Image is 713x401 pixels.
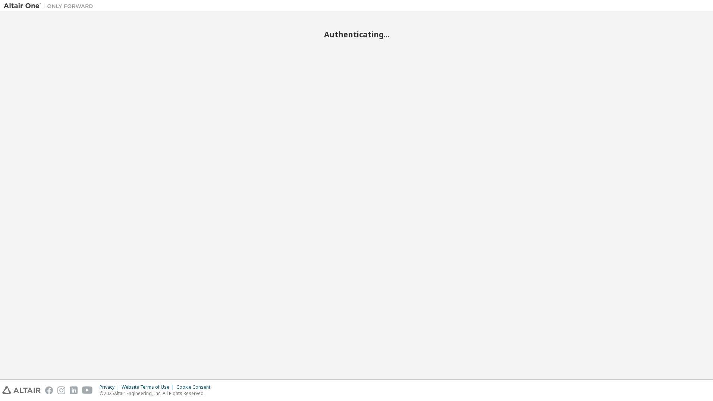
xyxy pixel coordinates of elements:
h2: Authenticating... [4,29,709,39]
div: Privacy [100,384,122,390]
img: youtube.svg [82,386,93,394]
img: facebook.svg [45,386,53,394]
img: altair_logo.svg [2,386,41,394]
img: linkedin.svg [70,386,78,394]
div: Website Terms of Use [122,384,176,390]
div: Cookie Consent [176,384,215,390]
p: © 2025 Altair Engineering, Inc. All Rights Reserved. [100,390,215,397]
img: instagram.svg [57,386,65,394]
img: Altair One [4,2,97,10]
